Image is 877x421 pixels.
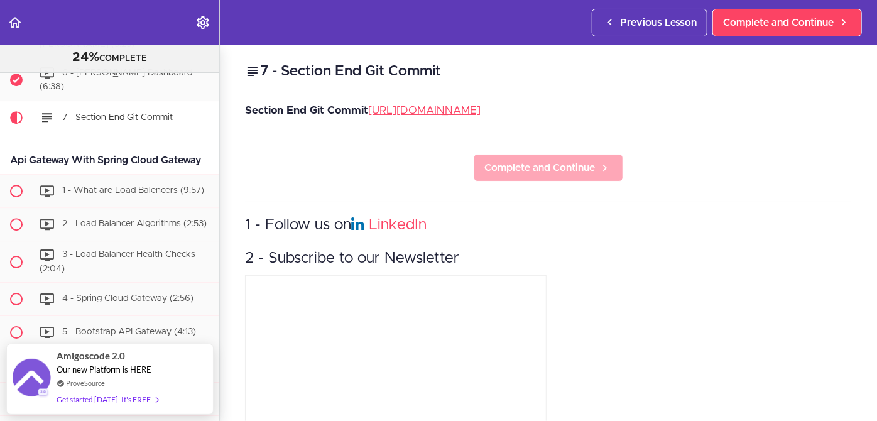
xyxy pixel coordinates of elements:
h3: 2 - Subscribe to our Newsletter [245,248,852,269]
svg: Back to course curriculum [8,15,23,30]
span: 3 - Load Balancer Health Checks (2:04) [40,250,195,273]
h3: 1 - Follow us on [245,215,852,236]
a: Complete and Continue [474,154,623,182]
a: [URL][DOMAIN_NAME] [368,105,481,116]
h2: 7 - Section End Git Commit [245,61,852,82]
span: 7 - Section End Git Commit [62,112,173,121]
span: 5 - Bootstrap API Gateway (4:13) [62,328,196,337]
span: 24% [72,51,99,63]
img: provesource social proof notification image [13,359,50,400]
a: ProveSource [66,378,105,388]
span: Complete and Continue [484,160,595,175]
div: COMPLETE [16,50,204,66]
span: Previous Lesson [620,15,697,30]
div: Get started [DATE]. It's FREE [57,392,158,407]
span: 1 - What are Load Balencers (9:57) [62,186,204,195]
a: Complete and Continue [712,9,862,36]
span: Amigoscode 2.0 [57,349,125,363]
a: LinkedIn [369,217,427,232]
a: Previous Lesson [592,9,707,36]
span: 2 - Load Balancer Algorithms (2:53) [62,219,207,228]
svg: Settings Menu [195,15,210,30]
span: 4 - Spring Cloud Gateway (2:56) [62,295,193,303]
strong: Section End Git Commit [245,105,368,116]
span: Our new Platform is HERE [57,364,151,375]
span: Complete and Continue [723,15,834,30]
